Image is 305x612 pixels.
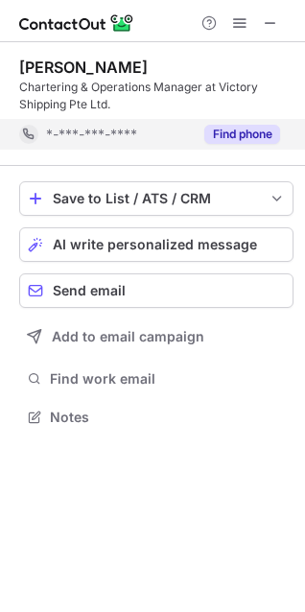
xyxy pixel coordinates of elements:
button: Send email [19,273,293,308]
span: Add to email campaign [52,329,204,344]
button: Find work email [19,365,293,392]
button: Reveal Button [204,125,280,144]
span: Find work email [50,370,286,388]
button: save-profile-one-click [19,181,293,216]
div: [PERSON_NAME] [19,58,148,77]
button: Add to email campaign [19,319,293,354]
div: Save to List / ATS / CRM [53,191,260,206]
span: Send email [53,283,126,298]
div: Chartering & Operations Manager at Victory Shipping Pte Ltd. [19,79,293,113]
span: AI write personalized message [53,237,257,252]
span: Notes [50,409,286,426]
button: AI write personalized message [19,227,293,262]
button: Notes [19,404,293,431]
img: ContactOut v5.3.10 [19,12,134,35]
